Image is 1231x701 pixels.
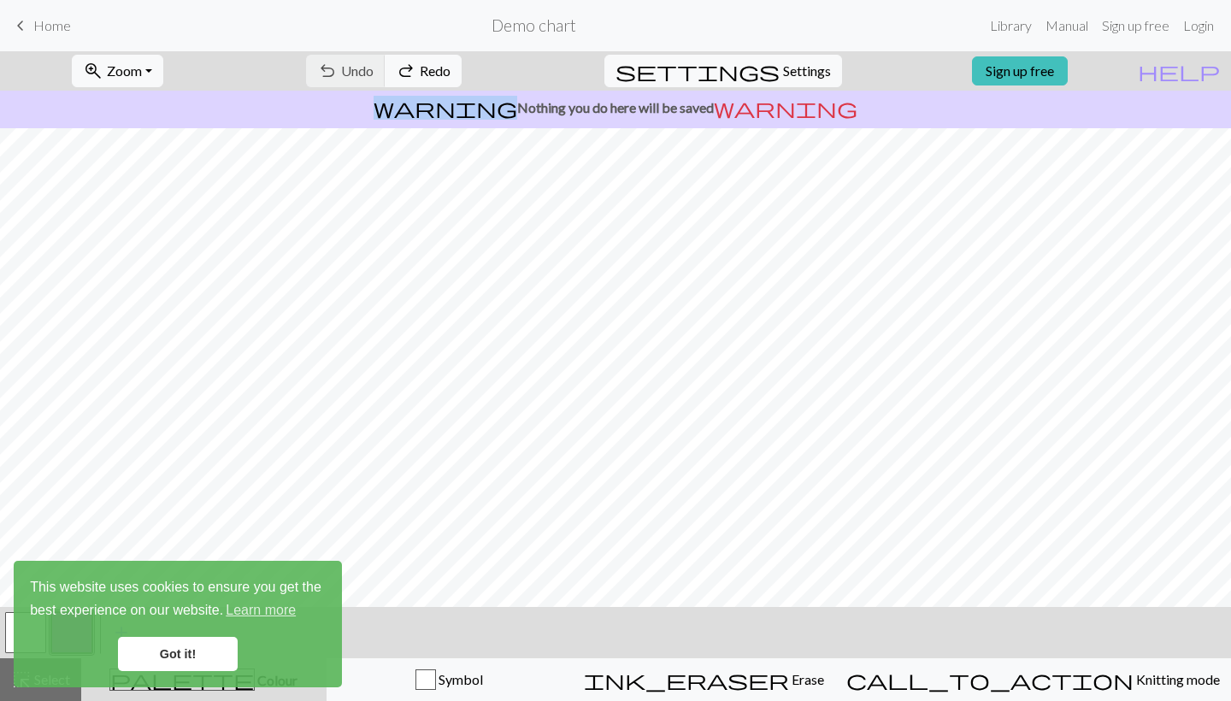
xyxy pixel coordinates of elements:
[846,668,1134,692] span: call_to_action
[714,96,857,120] span: warning
[1176,9,1221,43] a: Login
[983,9,1039,43] a: Library
[972,56,1068,85] a: Sign up free
[783,61,831,81] span: Settings
[615,59,780,83] span: settings
[789,671,824,687] span: Erase
[327,658,573,701] button: Symbol
[420,62,451,79] span: Redo
[1138,59,1220,83] span: help
[835,658,1231,701] button: Knitting mode
[436,671,483,687] span: Symbol
[30,577,326,623] span: This website uses cookies to ensure you get the best experience on our website.
[604,55,842,87] button: SettingsSettings
[33,17,71,33] span: Home
[573,658,835,701] button: Erase
[615,61,780,81] i: Settings
[72,55,163,87] button: Zoom
[10,11,71,40] a: Home
[14,561,342,687] div: cookieconsent
[11,668,32,692] span: highlight_alt
[1095,9,1176,43] a: Sign up free
[374,96,517,120] span: warning
[396,59,416,83] span: redo
[492,15,576,35] h2: Demo chart
[1039,9,1095,43] a: Manual
[7,97,1224,118] p: Nothing you do here will be saved
[10,14,31,38] span: keyboard_arrow_left
[118,637,238,671] a: dismiss cookie message
[385,55,462,87] button: Redo
[83,59,103,83] span: zoom_in
[584,668,789,692] span: ink_eraser
[223,598,298,623] a: learn more about cookies
[107,62,142,79] span: Zoom
[1134,671,1220,687] span: Knitting mode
